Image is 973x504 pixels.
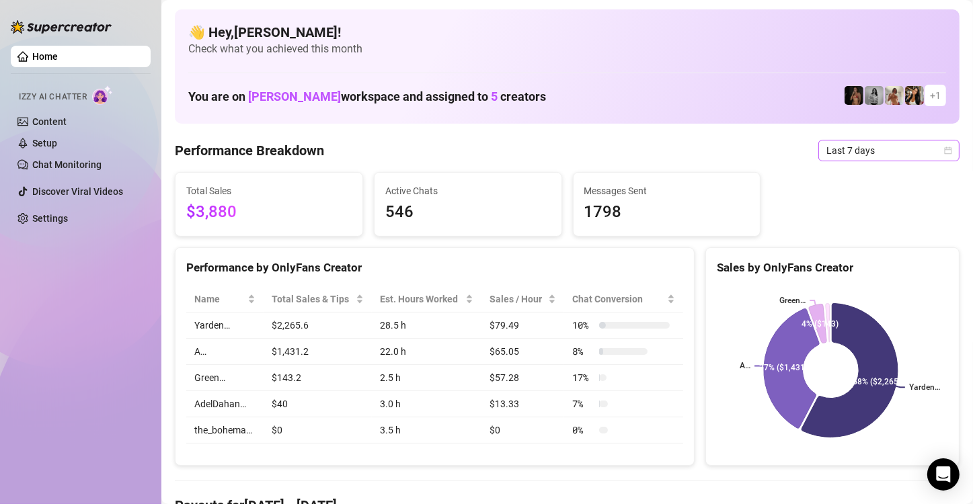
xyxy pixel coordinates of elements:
span: 17 % [572,370,594,385]
td: $40 [264,391,373,417]
a: Content [32,116,67,127]
text: Yarden… [909,383,940,392]
a: Chat Monitoring [32,159,102,170]
td: $65.05 [481,339,564,365]
text: A… [740,362,750,371]
td: $0 [481,417,564,444]
th: Chat Conversion [564,286,683,312]
td: 2.5 h [372,365,481,391]
td: $143.2 [264,365,373,391]
span: Total Sales [186,183,352,198]
td: $2,265.6 [264,312,373,339]
h1: You are on workspace and assigned to creators [188,89,546,104]
td: $0 [264,417,373,444]
text: Green… [779,296,806,305]
div: Est. Hours Worked [380,292,463,306]
span: 1798 [584,200,750,225]
span: 5 [491,89,498,103]
th: Name [186,286,264,312]
th: Sales / Hour [481,286,564,312]
td: the_bohema… [186,417,264,444]
img: the_bohema [845,86,863,105]
span: Izzy AI Chatter [19,91,87,103]
a: Home [32,51,58,62]
td: Yarden… [186,312,264,339]
img: Green [885,86,904,105]
td: $79.49 [481,312,564,339]
td: $1,431.2 [264,339,373,365]
div: Open Intercom Messenger [927,458,960,491]
td: AdelDahan… [186,391,264,417]
td: Green… [186,365,264,391]
span: Active Chats [385,183,551,198]
img: logo-BBDzfeDw.svg [11,20,112,34]
span: 10 % [572,318,594,333]
td: A… [186,339,264,365]
td: $13.33 [481,391,564,417]
td: 3.0 h [372,391,481,417]
span: Last 7 days [826,140,951,161]
img: A [865,86,884,105]
a: Setup [32,138,57,149]
div: Performance by OnlyFans Creator [186,259,683,277]
td: 3.5 h [372,417,481,444]
td: 22.0 h [372,339,481,365]
span: Check what you achieved this month [188,42,946,56]
span: Total Sales & Tips [272,292,354,306]
span: $3,880 [186,200,352,225]
h4: Performance Breakdown [175,141,324,160]
th: Total Sales & Tips [264,286,373,312]
span: Sales / Hour [490,292,545,306]
td: $57.28 [481,365,564,391]
span: + 1 [930,88,941,103]
span: calendar [944,146,952,155]
span: Messages Sent [584,183,750,198]
span: 546 [385,200,551,225]
span: 7 % [572,396,594,411]
span: Chat Conversion [572,292,664,306]
td: 28.5 h [372,312,481,339]
a: Settings [32,213,68,224]
span: 0 % [572,423,594,437]
span: 8 % [572,344,594,359]
span: Name [194,292,245,306]
span: [PERSON_NAME] [248,89,341,103]
h4: 👋 Hey, [PERSON_NAME] ! [188,23,946,42]
a: Discover Viral Videos [32,186,123,197]
img: AdelDahan [905,86,924,105]
img: AI Chatter [92,85,113,105]
div: Sales by OnlyFans Creator [717,259,948,277]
